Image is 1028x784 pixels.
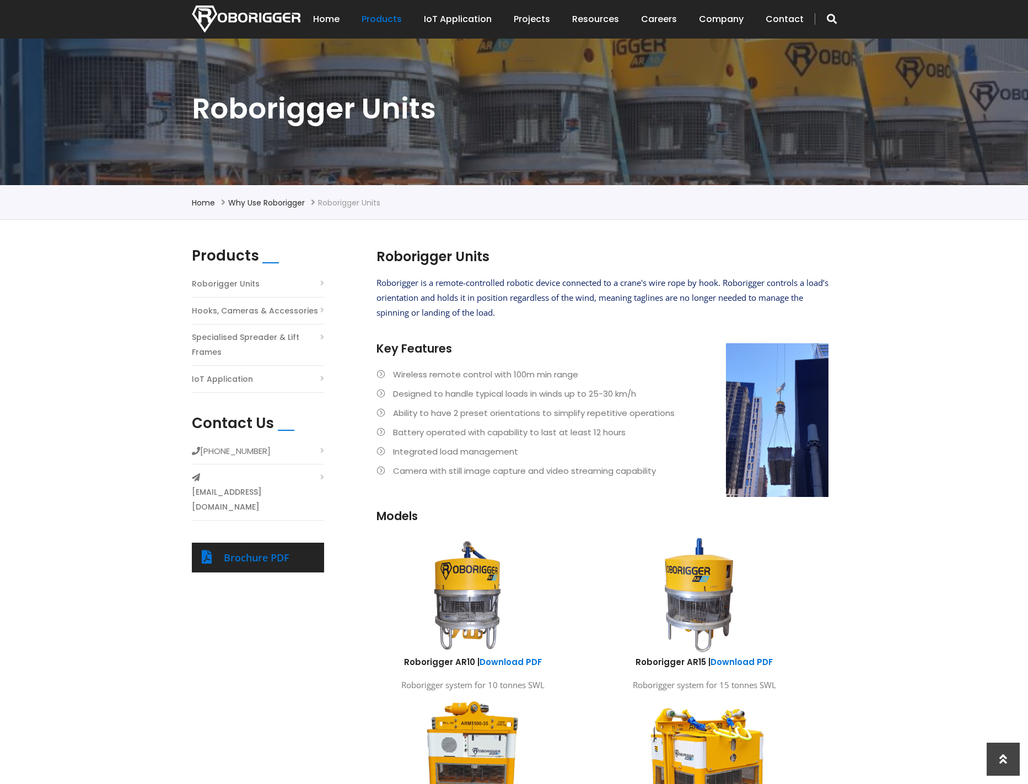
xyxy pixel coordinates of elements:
[766,2,804,36] a: Contact
[192,90,837,127] h1: Roborigger Units
[376,425,828,440] li: Battery operated with capability to last at least 12 hours
[228,197,305,208] a: Why use Roborigger
[376,508,828,524] h3: Models
[365,656,580,668] h6: Roborigger AR10 |
[480,656,542,668] a: Download PDF
[424,2,492,36] a: IoT Application
[376,340,828,356] h3: Key Features
[192,444,324,464] li: [PHONE_NUMBER]
[224,551,289,564] a: Brochure PDF
[318,196,380,209] li: Roborigger Units
[376,277,828,318] span: Roborigger is a remote-controlled robotic device connected to a crane's wire rope by hook. Robori...
[711,656,773,668] a: Download PDF
[192,485,324,515] a: [EMAIL_ADDRESS][DOMAIN_NAME]
[192,247,259,264] h2: Products
[376,367,828,382] li: Wireless remote control with 100m min range
[514,2,550,36] a: Projects
[192,372,253,387] a: IoT Application
[362,2,402,36] a: Products
[313,2,340,36] a: Home
[192,330,324,360] a: Specialised Spreader & Lift Frames
[376,386,828,401] li: Designed to handle typical loads in winds up to 25-30 km/h
[597,678,812,693] p: Roborigger system for 15 tonnes SWL
[597,656,812,668] h6: Roborigger AR15 |
[572,2,619,36] a: Resources
[192,277,260,291] a: Roborigger Units
[192,197,215,208] a: Home
[192,6,300,33] img: Nortech
[376,247,828,266] h2: Roborigger Units
[192,415,274,432] h2: Contact Us
[376,444,828,459] li: Integrated load management
[376,463,828,478] li: Camera with still image capture and video streaming capability
[699,2,744,36] a: Company
[376,405,828,420] li: Ability to have 2 preset orientations to simplify repetitive operations
[641,2,677,36] a: Careers
[365,678,580,693] p: Roborigger system for 10 tonnes SWL
[192,304,318,318] a: Hooks, Cameras & Accessories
